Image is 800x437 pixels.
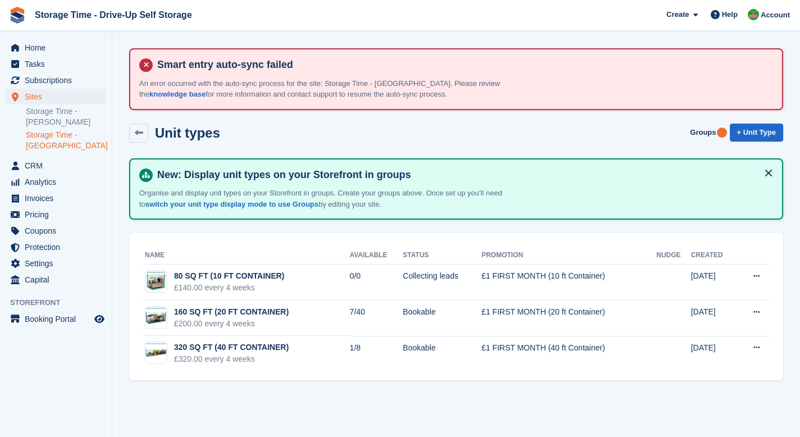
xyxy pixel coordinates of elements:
td: Bookable [403,301,482,336]
span: Pricing [25,207,92,222]
span: Settings [25,256,92,271]
span: Analytics [25,174,92,190]
a: knowledge base [149,90,205,98]
td: 7/40 [350,301,403,336]
span: Protection [25,239,92,255]
a: + Unit Type [730,124,783,142]
div: 160 SQ FT (20 FT CONTAINER) [174,306,289,318]
img: 10ft%20Container%20(80%20SQ%20FT).png [145,342,167,363]
a: Groups [685,124,720,142]
a: Storage Time - Drive-Up Self Storage [30,6,196,24]
a: menu [6,158,106,174]
td: Bookable [403,336,482,371]
span: Coupons [25,223,92,239]
a: Storage Time - [GEOGRAPHIC_DATA] [26,130,106,151]
a: Storage Time - [PERSON_NAME] [26,106,106,128]
a: menu [6,223,106,239]
td: £1 FIRST MONTH (10 ft Container) [482,265,657,301]
a: menu [6,207,106,222]
span: Storefront [10,297,112,308]
a: Preview store [93,312,106,326]
span: Home [25,40,92,56]
td: Collecting leads [403,265,482,301]
p: Organise and display unit types on your Storefront in groups. Create your groups above. Once set ... [139,188,532,210]
h2: Unit types [155,125,220,140]
a: menu [6,174,106,190]
div: £140.00 every 4 weeks [174,282,285,294]
td: [DATE] [691,301,737,336]
span: Invoices [25,190,92,206]
td: 1/8 [350,336,403,371]
div: 320 SQ FT (40 FT CONTAINER) [174,342,289,353]
th: Status [403,247,482,265]
td: 0/0 [350,265,403,301]
th: Promotion [482,247,657,265]
h4: Smart entry auto-sync failed [153,58,773,71]
span: Subscriptions [25,72,92,88]
span: Capital [25,272,92,288]
span: Create [666,9,689,20]
h4: New: Display unit types on your Storefront in groups [153,169,773,181]
span: Account [761,10,790,21]
td: [DATE] [691,336,737,371]
th: Nudge [656,247,691,265]
img: stora-icon-8386f47178a22dfd0bd8f6a31ec36ba5ce8667c1dd55bd0f319d3a0aa187defe.svg [9,7,26,24]
span: Sites [25,89,92,104]
img: 10ft%20Container%20(80%20SQ%20FT)%20(1).jpg [145,307,167,328]
a: menu [6,72,106,88]
div: Tooltip anchor [717,128,727,138]
div: £320.00 every 4 weeks [174,353,289,365]
div: £200.00 every 4 weeks [174,318,289,330]
td: [DATE] [691,265,737,301]
a: menu [6,190,106,206]
th: Created [691,247,737,265]
th: Name [143,247,350,265]
td: £1 FIRST MONTH (40 ft Container) [482,336,657,371]
div: 80 SQ FT (10 FT CONTAINER) [174,270,285,282]
img: 10ft%20Container%20(80%20SQ%20FT).jpg [145,271,167,292]
a: menu [6,272,106,288]
p: An error occurred with the auto-sync process for the site: Storage Time - [GEOGRAPHIC_DATA]. Plea... [139,78,532,100]
a: menu [6,256,106,271]
a: menu [6,311,106,327]
th: Available [350,247,403,265]
span: CRM [25,158,92,174]
a: menu [6,40,106,56]
img: Saeed [748,9,759,20]
td: £1 FIRST MONTH (20 ft Container) [482,301,657,336]
span: Help [722,9,738,20]
a: switch your unit type display mode to use Groups [145,200,318,208]
span: Tasks [25,56,92,72]
a: menu [6,89,106,104]
a: menu [6,239,106,255]
a: menu [6,56,106,72]
span: Booking Portal [25,311,92,327]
